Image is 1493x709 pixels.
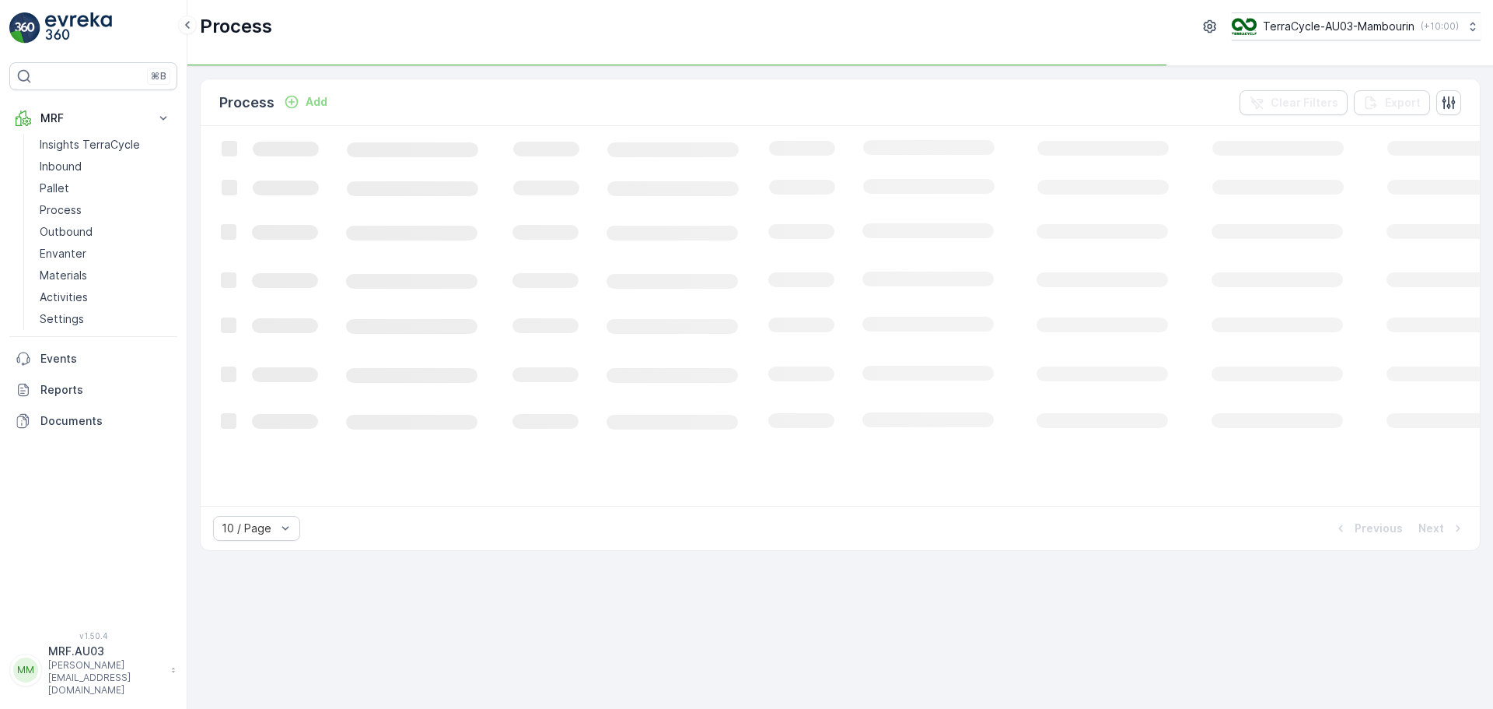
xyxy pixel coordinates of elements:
[278,93,334,111] button: Add
[9,12,40,44] img: logo
[9,343,177,374] a: Events
[40,290,88,305] p: Activities
[151,70,166,82] p: ⌘B
[9,103,177,134] button: MRF
[1271,95,1338,111] p: Clear Filters
[200,14,272,39] p: Process
[306,94,327,110] p: Add
[40,351,171,367] p: Events
[9,631,177,641] span: v 1.50.4
[40,202,82,218] p: Process
[9,374,177,405] a: Reports
[40,268,87,283] p: Materials
[40,382,171,398] p: Reports
[40,311,84,327] p: Settings
[9,644,177,697] button: MMMRF.AU03[PERSON_NAME][EMAIL_ADDRESS][DOMAIN_NAME]
[33,243,177,265] a: Envanter
[40,413,171,429] p: Documents
[33,156,177,177] a: Inbound
[1240,90,1348,115] button: Clear Filters
[48,659,163,697] p: [PERSON_NAME][EMAIL_ADDRESS][DOMAIN_NAME]
[1354,90,1430,115] button: Export
[219,92,274,114] p: Process
[40,137,140,153] p: Insights TerraCycle
[1418,521,1444,536] p: Next
[1421,20,1459,33] p: ( +10:00 )
[1385,95,1421,111] p: Export
[1232,18,1257,35] img: image_D6FFc8H.png
[40,246,86,261] p: Envanter
[33,265,177,286] a: Materials
[33,177,177,199] a: Pallet
[45,12,112,44] img: logo_light-DOdMpM7g.png
[33,221,177,243] a: Outbound
[1331,519,1404,538] button: Previous
[1263,19,1414,34] p: TerraCycle-AU03-Mambourin
[13,658,38,683] div: MM
[40,159,82,174] p: Inbound
[9,405,177,437] a: Documents
[33,134,177,156] a: Insights TerraCycle
[48,644,163,659] p: MRF.AU03
[33,286,177,308] a: Activities
[40,181,69,196] p: Pallet
[1417,519,1467,538] button: Next
[33,308,177,330] a: Settings
[1355,521,1403,536] p: Previous
[40,224,93,240] p: Outbound
[1232,12,1481,40] button: TerraCycle-AU03-Mambourin(+10:00)
[40,111,146,126] p: MRF
[33,199,177,221] a: Process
